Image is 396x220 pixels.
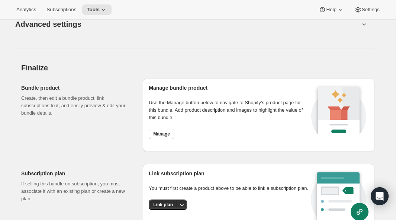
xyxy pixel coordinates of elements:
[87,7,100,13] span: Tools
[350,4,384,15] button: Settings
[21,180,131,203] p: If selling this bundle on subscription, you must associate it with an existing plan or create a n...
[11,10,364,38] button: Advanced settings
[149,200,177,210] button: Link plan
[149,84,309,92] h2: Manage bundle product
[16,7,36,13] span: Analytics
[326,7,336,13] span: Help
[12,4,41,15] button: Analytics
[42,4,81,15] button: Subscriptions
[149,129,174,139] button: Manage
[15,18,81,30] span: Advanced settings
[362,7,380,13] span: Settings
[149,170,311,177] h2: Link subscription plan
[21,170,131,177] h2: Subscription plan
[21,95,131,117] p: Create, then edit a bundle product, link subscriptions to it, and easily preview & edit your bund...
[314,4,348,15] button: Help
[82,4,112,15] button: Tools
[21,84,131,92] h2: Bundle product
[371,187,389,205] div: Open Intercom Messenger
[149,99,309,121] p: Use the Manage button below to navigate to Shopify’s product page for this bundle. Add product de...
[177,200,187,210] button: More actions
[153,202,173,208] span: Link plan
[153,131,170,137] span: Manage
[46,7,76,13] span: Subscriptions
[21,63,374,72] h2: Finalize
[149,185,311,192] p: You must first create a product above to be able to link a subscription plan.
